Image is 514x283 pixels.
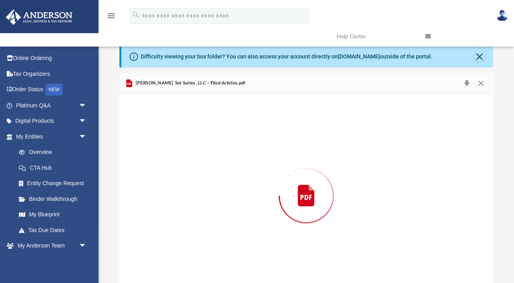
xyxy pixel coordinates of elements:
i: search [132,11,140,19]
a: My Entitiesarrow_drop_down [6,129,99,144]
a: Order StatusNEW [6,82,99,98]
span: arrow_drop_down [79,113,95,129]
a: Binder Walkthrough [11,191,99,207]
a: Platinum Q&Aarrow_drop_down [6,97,99,113]
a: My Anderson Teamarrow_drop_down [6,238,95,254]
span: [PERSON_NAME] Set Suites, LLC - Filed Articles.pdf [134,80,246,87]
img: User Pic [496,10,508,21]
span: arrow_drop_down [79,238,95,254]
a: Digital Productsarrow_drop_down [6,113,99,129]
a: Tax Due Dates [11,222,99,238]
button: Download [460,78,474,89]
button: Close [474,51,485,62]
a: menu [106,15,116,21]
a: My Blueprint [11,207,95,223]
a: CTA Hub [11,160,99,176]
a: Help Center [331,21,419,52]
a: Online Ordering [6,51,99,66]
div: Difficulty viewing your box folder? You can also access your account directly on outside of the p... [141,52,432,61]
a: Entity Change Request [11,176,99,191]
img: Anderson Advisors Platinum Portal [4,9,75,25]
i: menu [106,11,116,21]
a: [DOMAIN_NAME] [338,53,380,60]
span: arrow_drop_down [79,97,95,114]
a: Overview [11,144,99,160]
button: Close [474,78,488,89]
div: NEW [45,84,63,96]
span: arrow_drop_down [79,129,95,145]
a: Tax Organizers [6,66,99,82]
a: My Anderson Team [11,253,91,269]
